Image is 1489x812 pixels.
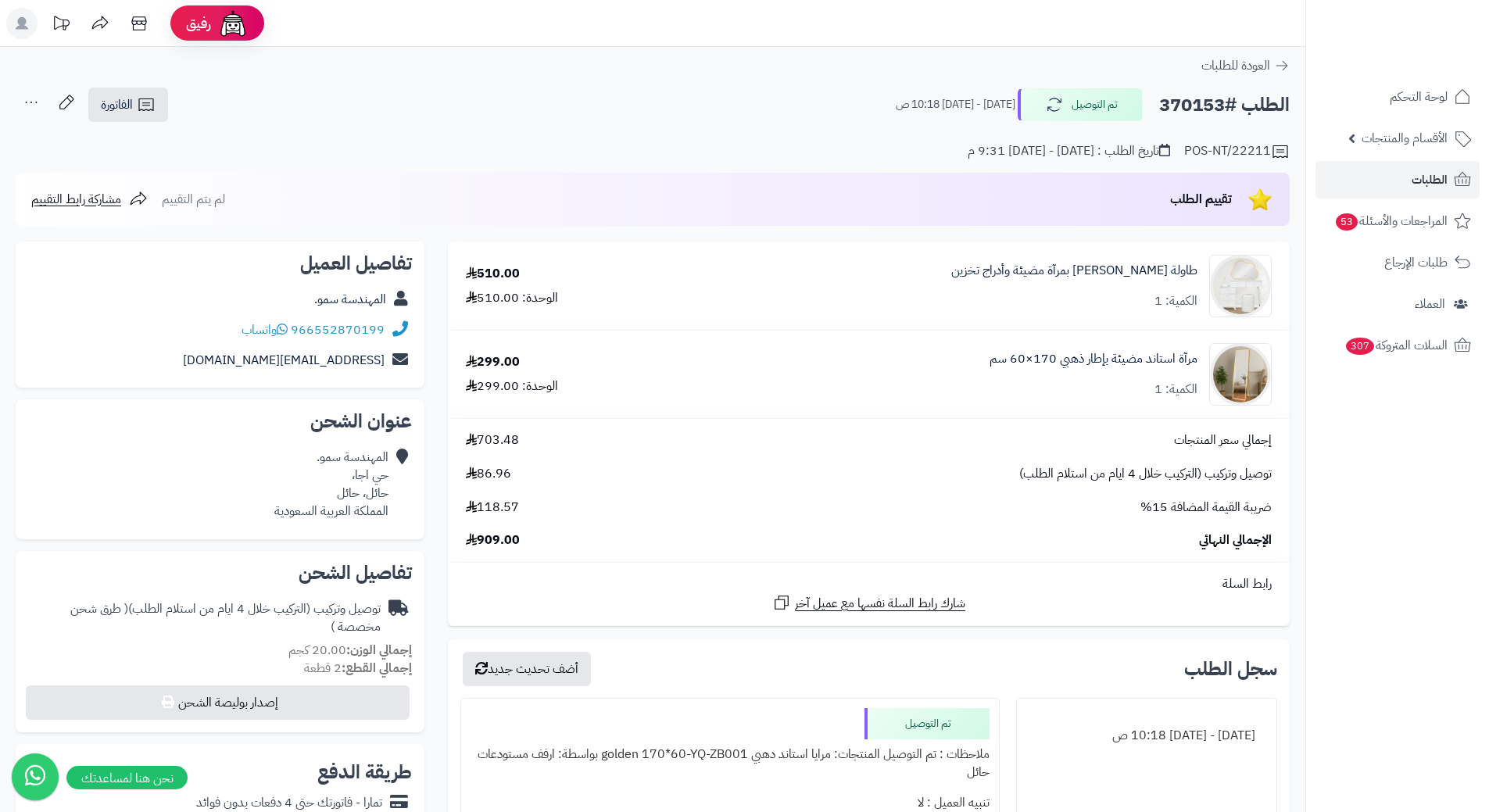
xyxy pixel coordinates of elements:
[1334,210,1448,232] span: المراجعات والأسئلة
[1184,660,1277,678] h3: سجل الطلب
[1159,89,1290,121] h2: الطلب #370153
[41,8,81,43] a: تحديثات المنصة
[864,708,990,739] div: تم التوصيل
[1315,78,1480,116] a: لوحة التحكم
[471,739,989,788] div: ملاحظات : تم التوصيل المنتجات: مرايا استاند دهبي golden 170*60-YQ-ZB001 بواسطة: ارفف مستودعات حائل
[1390,86,1448,108] span: لوحة التحكم
[1140,499,1272,517] span: ضريبة القيمة المضافة 15%
[314,290,386,309] a: المهندسة سمو.
[1315,285,1480,323] a: العملاء
[291,320,385,339] a: 966552870199
[1344,334,1448,356] span: السلات المتروكة
[1170,190,1232,209] span: تقييم الطلب
[1201,56,1290,75] a: العودة للطلبات
[896,97,1015,113] small: [DATE] - [DATE] 10:18 ص
[28,412,412,431] h2: عنوان الشحن
[1415,293,1445,315] span: العملاء
[31,190,121,209] span: مشاركة رابط التقييم
[304,659,412,678] small: 2 قطعة
[26,685,410,720] button: إصدار بوليصة الشحن
[1315,202,1480,240] a: المراجعات والأسئلة53
[1315,327,1480,364] a: السلات المتروكة307
[28,563,412,582] h2: تفاصيل الشحن
[1026,721,1267,751] div: [DATE] - [DATE] 10:18 ص
[466,465,511,483] span: 86.96
[1019,465,1272,483] span: توصيل وتركيب (التركيب خلال 4 ايام من استلام الطلب)
[196,794,382,812] div: تمارا - فاتورتك حتى 4 دفعات بدون فوائد
[1346,338,1374,355] span: 307
[466,353,520,371] div: 299.00
[990,350,1197,368] a: مرآة استاند مضيئة بإطار ذهبي 170×60 سم
[772,593,965,613] a: شارك رابط السلة نفسها مع عميل آخر
[795,595,965,613] span: شارك رابط السلة نفسها مع عميل آخر
[1184,142,1290,161] div: POS-NT/22211
[466,289,558,307] div: الوحدة: 510.00
[466,265,520,283] div: 510.00
[70,599,381,636] span: ( طرق شحن مخصصة )
[342,659,412,678] strong: إجمالي القطع:
[1315,161,1480,199] a: الطلبات
[183,351,385,370] a: [EMAIL_ADDRESS][DOMAIN_NAME]
[1210,343,1271,406] img: 1753775542-1-90x90.jpg
[1336,213,1358,231] span: 53
[463,652,591,686] button: أضف تحديث جديد
[1315,244,1480,281] a: طلبات الإرجاع
[1412,169,1448,191] span: الطلبات
[101,95,133,114] span: الفاتورة
[317,763,412,782] h2: طريقة الدفع
[1201,56,1270,75] span: العودة للطلبات
[162,190,225,209] span: لم يتم التقييم
[1018,88,1143,121] button: تم التوصيل
[466,377,558,395] div: الوحدة: 299.00
[466,531,520,549] span: 909.00
[88,88,168,122] a: الفاتورة
[466,431,519,449] span: 703.48
[1154,292,1197,310] div: الكمية: 1
[951,262,1197,280] a: طاولة [PERSON_NAME] بمرآة مضيئة وأدراج تخزين
[274,449,388,520] div: المهندسة سمو. حي اجا، حائل، حائل المملكة العربية السعودية
[28,254,412,273] h2: تفاصيل العميل
[1154,381,1197,399] div: الكمية: 1
[28,600,381,636] div: توصيل وتركيب (التركيب خلال 4 ايام من استلام الطلب)
[1174,431,1272,449] span: إجمالي سعر المنتجات
[968,142,1170,160] div: تاريخ الطلب : [DATE] - [DATE] 9:31 م
[1199,531,1272,549] span: الإجمالي النهائي
[346,641,412,660] strong: إجمالي الوزن:
[1210,255,1271,317] img: 1753513962-1-90x90.jpg
[1362,127,1448,149] span: الأقسام والمنتجات
[217,8,249,39] img: ai-face.png
[454,575,1283,593] div: رابط السلة
[31,190,148,209] a: مشاركة رابط التقييم
[466,499,519,517] span: 118.57
[242,320,288,339] a: واتساب
[186,14,211,33] span: رفيق
[288,641,412,660] small: 20.00 كجم
[1384,252,1448,274] span: طلبات الإرجاع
